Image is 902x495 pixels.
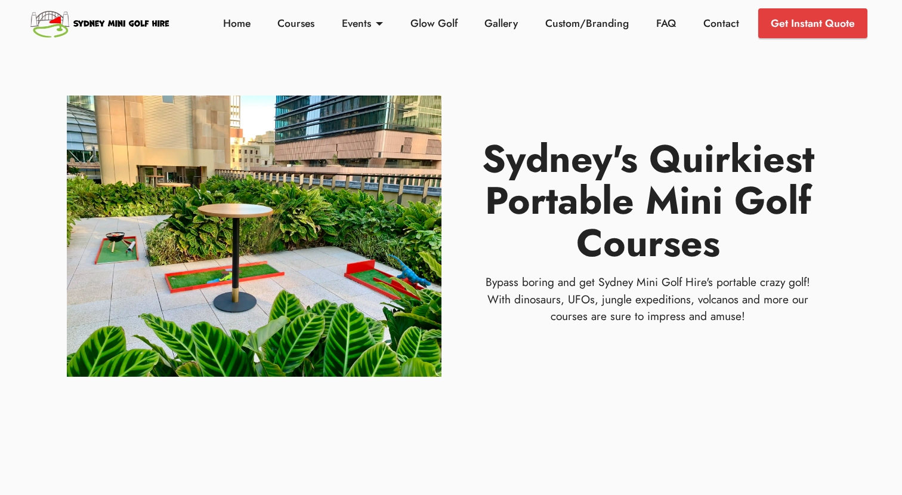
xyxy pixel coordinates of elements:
[700,16,742,31] a: Contact
[482,131,814,270] strong: Sydney's Quirkiest Portable Mini Golf Courses
[339,16,387,31] a: Events
[481,16,521,31] a: Gallery
[407,16,461,31] a: Glow Golf
[220,16,254,31] a: Home
[67,96,441,377] img: Mini Golf Courses
[480,273,816,325] p: Bypass boring and get Sydney Mini Golf Hire's portable crazy golf! With dinosaurs, UFOs, jungle e...
[653,16,679,31] a: FAQ
[758,8,867,38] a: Get Instant Quote
[274,16,318,31] a: Courses
[542,16,632,31] a: Custom/Branding
[29,6,172,41] img: Sydney Mini Golf Hire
